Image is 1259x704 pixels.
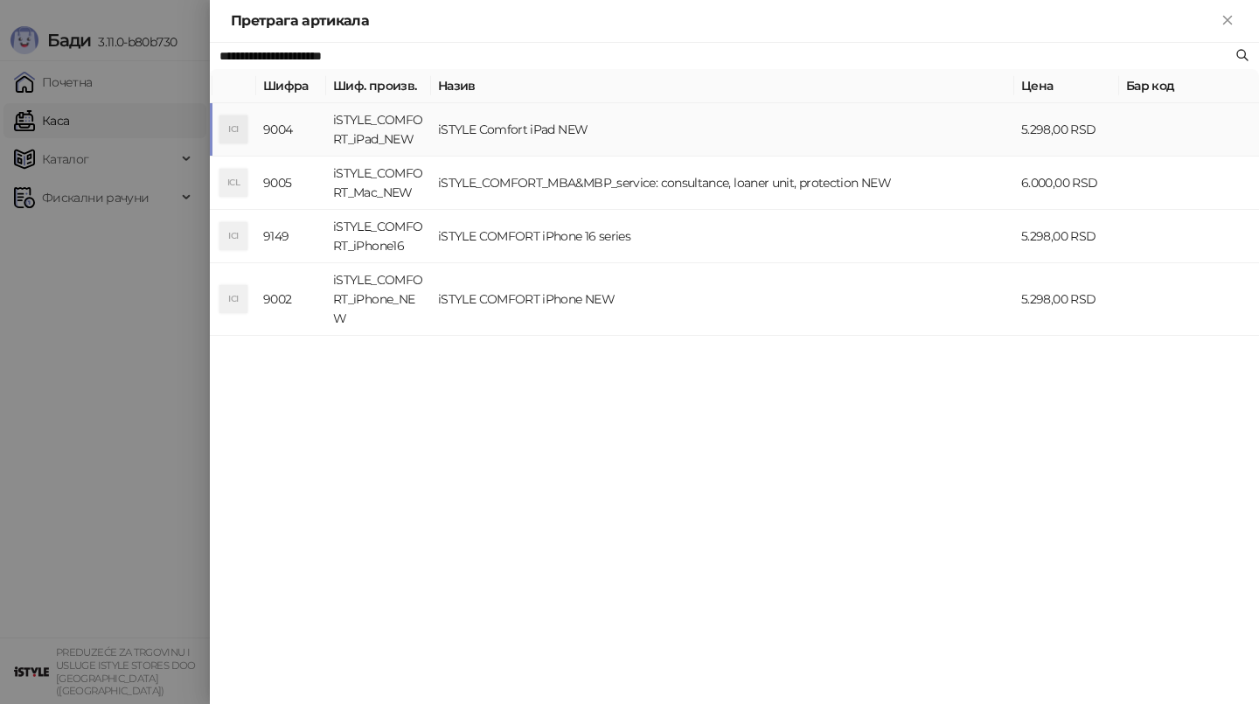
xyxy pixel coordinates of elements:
th: Цена [1014,69,1119,103]
th: Шифра [256,69,326,103]
td: iSTYLE Comfort iPad NEW [431,103,1014,157]
td: 9002 [256,263,326,336]
td: 6.000,00 RSD [1014,157,1119,210]
th: Шиф. произв. [326,69,431,103]
td: iSTYLE_COMFORT_iPhone_NEW [326,263,431,336]
td: iSTYLE COMFORT iPhone NEW [431,263,1014,336]
td: 5.298,00 RSD [1014,263,1119,336]
td: iSTYLE_COMFORT_iPad_NEW [326,103,431,157]
td: iSTYLE_COMFORT_iPhone16 [326,210,431,263]
td: iSTYLE_COMFORT_Mac_NEW [326,157,431,210]
td: 9149 [256,210,326,263]
td: 5.298,00 RSD [1014,210,1119,263]
td: 9004 [256,103,326,157]
td: 9005 [256,157,326,210]
div: ICI [219,115,247,143]
th: Назив [431,69,1014,103]
td: 5.298,00 RSD [1014,103,1119,157]
div: Претрага артикала [231,10,1217,31]
td: iSTYLE COMFORT iPhone 16 series [431,210,1014,263]
td: iSTYLE_COMFORT_MBA&MBP_service: consultance, loaner unit, protection NEW [431,157,1014,210]
button: Close [1217,10,1238,31]
div: ICI [219,222,247,250]
div: ICI [219,285,247,313]
div: ICL [219,169,247,197]
th: Бар код [1119,69,1259,103]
